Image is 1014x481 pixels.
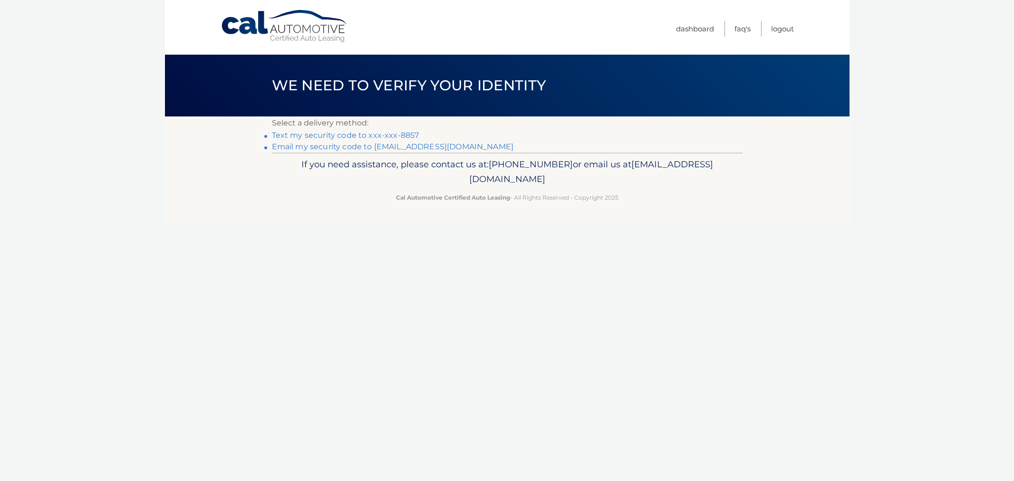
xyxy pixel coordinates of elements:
a: Dashboard [676,21,714,37]
a: Logout [771,21,794,37]
a: Text my security code to xxx-xxx-8857 [272,131,419,140]
p: Select a delivery method: [272,116,743,130]
p: If you need assistance, please contact us at: or email us at [278,157,736,187]
strong: Cal Automotive Certified Auto Leasing [396,194,510,201]
span: We need to verify your identity [272,77,546,94]
p: - All Rights Reserved - Copyright 2025 [278,192,736,202]
span: [PHONE_NUMBER] [489,159,573,170]
a: FAQ's [734,21,751,37]
a: Email my security code to [EMAIL_ADDRESS][DOMAIN_NAME] [272,142,514,151]
a: Cal Automotive [221,10,349,43]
